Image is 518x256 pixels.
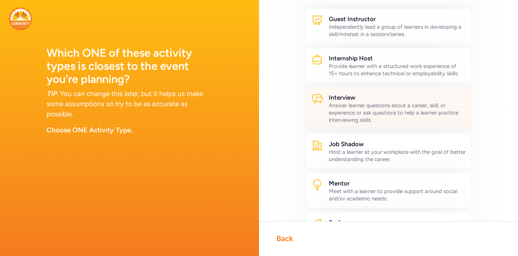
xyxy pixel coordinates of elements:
span: TIP [47,89,56,98]
div: Answer learner questions about a career, skill, or experience or ask questions to help a learner ... [329,102,466,124]
h1: Which ONE of these activity types is closest to the event you're planning? [47,47,212,86]
h2: Mentor [329,179,466,188]
div: Provide learner with a structured work experience of 15+ hours to enhance technical or employabil... [329,63,466,77]
h2: Job Shadow [329,140,466,148]
div: : You can change this later, but it helps us make some assumptions so try to be as accurate as po... [47,89,212,119]
div: Host a learner at your workplace with the goal of better understanding the career. [329,148,466,163]
h2: Interview [329,93,466,102]
div: Choose ONE Activity Type. [47,125,212,135]
h2: Guest Instructor [329,15,466,23]
div: Back [276,233,293,244]
h2: Internship Host [329,54,466,63]
img: logo [9,7,32,31]
h2: Performance [329,218,466,227]
div: Meet with a learner to provide support around social and/or academic needs. [329,188,466,202]
div: Independently lead a group of learners in developing a skill/mindset in a session/series. [329,23,466,38]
